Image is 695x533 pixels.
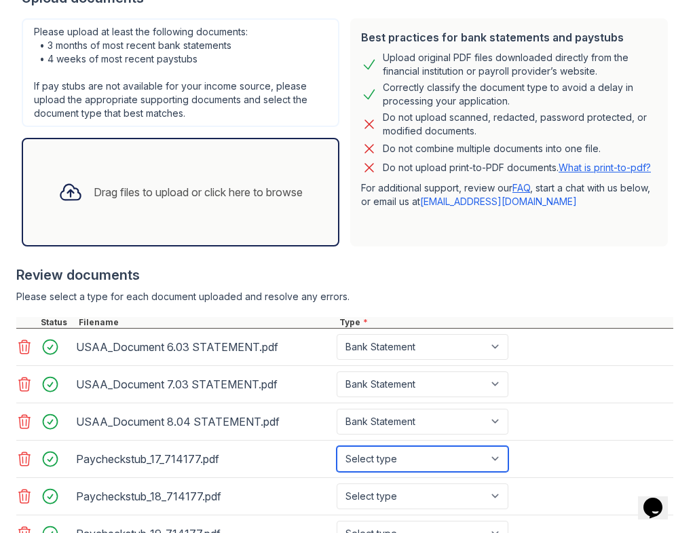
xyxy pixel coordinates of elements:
div: Status [38,317,76,328]
div: Please select a type for each document uploaded and resolve any errors. [16,290,673,304]
iframe: chat widget [638,479,681,519]
div: Paycheckstub_17_714177.pdf [76,448,331,470]
div: USAA_Document 7.03 STATEMENT.pdf [76,373,331,395]
div: Drag files to upload or click here to browse [94,184,303,200]
div: Paycheckstub_18_714177.pdf [76,485,331,507]
p: Do not upload print-to-PDF documents. [383,161,651,174]
div: Upload original PDF files downloaded directly from the financial institution or payroll provider’... [383,51,657,78]
div: Correctly classify the document type to avoid a delay in processing your application. [383,81,657,108]
div: Filename [76,317,337,328]
a: [EMAIL_ADDRESS][DOMAIN_NAME] [420,196,577,207]
div: Do not upload scanned, redacted, password protected, or modified documents. [383,111,657,138]
div: Type [337,317,673,328]
div: Do not combine multiple documents into one file. [383,141,601,157]
a: What is print-to-pdf? [559,162,651,173]
div: USAA_Document 8.04 STATEMENT.pdf [76,411,331,433]
div: Please upload at least the following documents: • 3 months of most recent bank statements • 4 wee... [22,18,339,127]
a: FAQ [512,182,530,194]
div: USAA_Document 6.03 STATEMENT.pdf [76,336,331,358]
p: For additional support, review our , start a chat with us below, or email us at [361,181,657,208]
div: Review documents [16,265,673,284]
div: Best practices for bank statements and paystubs [361,29,657,45]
